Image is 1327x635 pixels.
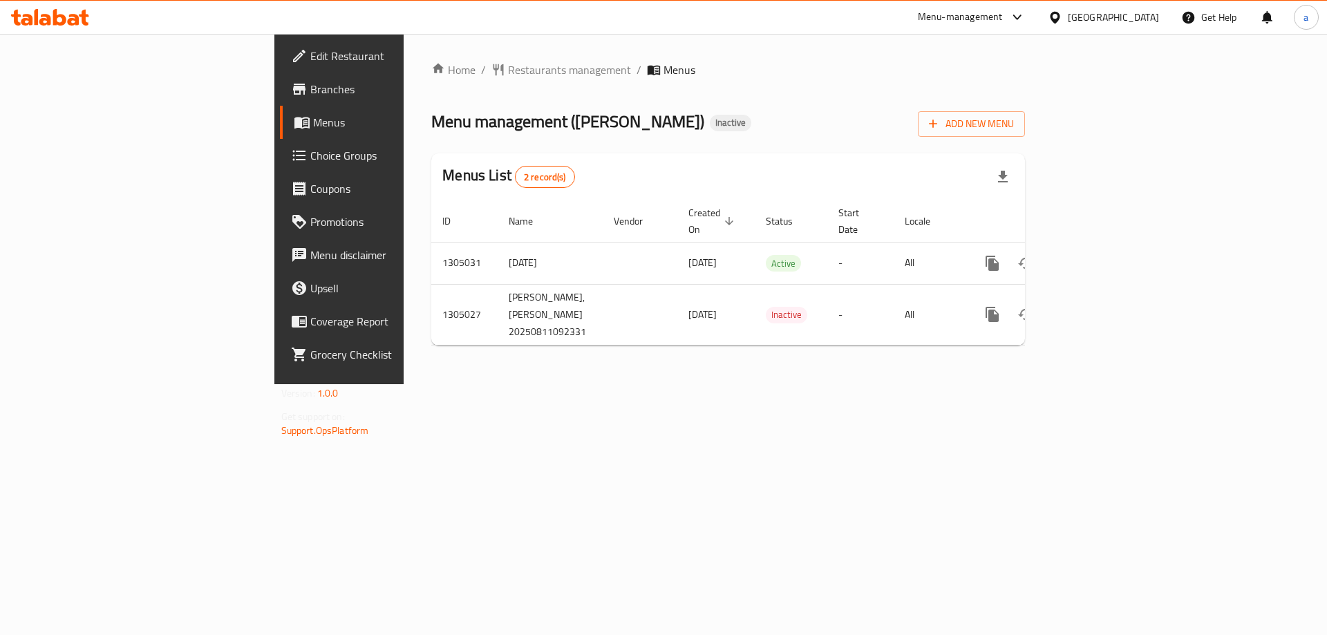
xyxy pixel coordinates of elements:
[929,115,1014,133] span: Add New Menu
[310,147,485,164] span: Choice Groups
[491,61,631,78] a: Restaurants management
[431,61,1025,78] nav: breadcrumb
[894,284,965,345] td: All
[688,305,717,323] span: [DATE]
[710,117,751,129] span: Inactive
[317,384,339,402] span: 1.0.0
[280,238,496,272] a: Menu disclaimer
[766,255,801,272] div: Active
[827,284,894,345] td: -
[442,165,574,188] h2: Menus List
[313,114,485,131] span: Menus
[976,298,1009,331] button: more
[310,81,485,97] span: Branches
[431,106,704,137] span: Menu management ( [PERSON_NAME] )
[442,213,469,229] span: ID
[663,61,695,78] span: Menus
[310,48,485,64] span: Edit Restaurant
[1009,298,1042,331] button: Change Status
[1009,247,1042,280] button: Change Status
[280,39,496,73] a: Edit Restaurant
[280,305,496,338] a: Coverage Report
[918,9,1003,26] div: Menu-management
[310,313,485,330] span: Coverage Report
[280,139,496,172] a: Choice Groups
[310,346,485,363] span: Grocery Checklist
[905,213,948,229] span: Locale
[965,200,1120,243] th: Actions
[280,172,496,205] a: Coupons
[838,205,877,238] span: Start Date
[516,171,574,184] span: 2 record(s)
[1304,10,1308,25] span: a
[986,160,1019,193] div: Export file
[508,61,631,78] span: Restaurants management
[431,200,1120,345] table: enhanced table
[637,61,641,78] li: /
[310,214,485,230] span: Promotions
[688,254,717,272] span: [DATE]
[280,272,496,305] a: Upsell
[281,421,369,439] a: Support.OpsPlatform
[310,180,485,197] span: Coupons
[281,408,345,426] span: Get support on:
[509,213,551,229] span: Name
[1068,10,1159,25] div: [GEOGRAPHIC_DATA]
[766,256,801,272] span: Active
[918,111,1025,137] button: Add New Menu
[498,242,603,284] td: [DATE]
[766,213,811,229] span: Status
[710,115,751,131] div: Inactive
[894,242,965,284] td: All
[688,205,738,238] span: Created On
[515,166,575,188] div: Total records count
[280,205,496,238] a: Promotions
[976,247,1009,280] button: more
[614,213,661,229] span: Vendor
[827,242,894,284] td: -
[280,338,496,371] a: Grocery Checklist
[281,384,315,402] span: Version:
[310,280,485,296] span: Upsell
[766,307,807,323] span: Inactive
[310,247,485,263] span: Menu disclaimer
[498,284,603,345] td: [PERSON_NAME],[PERSON_NAME] 20250811092331
[280,73,496,106] a: Branches
[280,106,496,139] a: Menus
